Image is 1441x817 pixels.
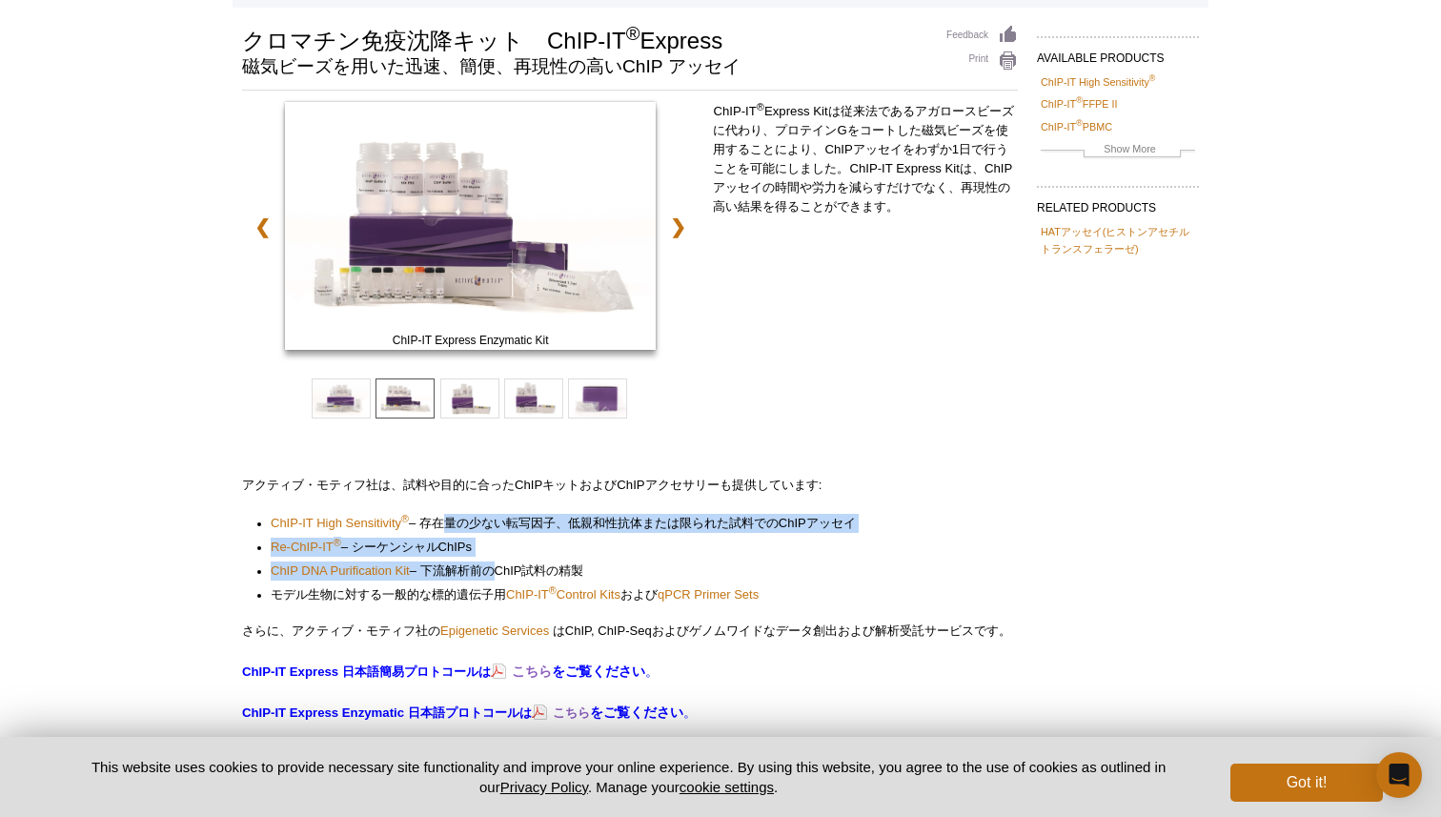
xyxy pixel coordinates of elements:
h2: 磁気ビーズを用いた迅速、簡便、再現性の高いChIP アッセイ [242,58,927,75]
span: ChIP-IT Express Enzymatic Kit [288,331,654,350]
sup: ® [757,101,764,112]
a: ❮ [242,205,283,249]
span: ChIP [779,516,806,530]
sup: ® [1149,73,1156,83]
span: qPCR Primer Sets [658,587,759,602]
a: ChIP-IT®Control Kits [506,585,620,604]
span: – シーケンシャル [341,540,472,554]
span: および [620,587,658,602]
h2: RELATED PRODUCTS [1037,186,1199,220]
span: アクティブ・モティフ社は、試料や目的に合った キットおよび アクセサリーも提供しています: [242,478,822,492]
span: ChIP DNA Purification Kit [271,563,410,578]
a: ® [401,514,409,533]
strong: こちら [553,705,590,720]
a: Print [946,51,1018,71]
a: Epigenetic Services [440,623,549,638]
h2: AVAILABLE PRODUCTS [1037,36,1199,71]
strong: ChIP-IT Express Enzymatic 日本語プロトコールは [242,705,532,720]
button: cookie settings [680,779,774,795]
strong: こちら [512,664,552,679]
span: ChIP-IT High Sensitivity [271,516,401,530]
a: Show More [1041,140,1195,162]
a: ChIP-IT High Sensitivity® [1041,73,1155,91]
a: ChIP-IT High Sensitivity [271,514,401,533]
span: をご覧ください [590,705,683,720]
span: ChIP, ChIP-Seq [565,623,652,638]
span: さらに、アクティブ・モティフ社の [242,623,440,638]
a: HATアッセイ(ヒストンアセチルトランスフェラーゼ) [1041,223,1195,257]
span: 。 [683,705,697,720]
sup: ® [334,537,341,548]
span: – 存在量の少ない転写因子、低親和性抗体または限られた試料での アッセイ [401,516,856,530]
img: ChIP-IT Express Enzymatic Kit [285,102,656,350]
a: Feedback [946,25,1018,46]
div: Open Intercom Messenger [1376,752,1422,798]
a: qPCR Primer Sets [658,585,759,604]
span: ChIP [495,563,522,578]
span: – 下流解析前の 試料の精製 [410,563,584,578]
button: Got it! [1230,764,1383,802]
span: ChIPs [438,540,472,554]
sup: ® [549,584,557,596]
sup: ® [1076,118,1083,128]
span: ChIP-IT Express Kitは従来法であるアガロースビーズに代わり、プロテインGをコートした磁気ビーズを使用することにより、ChIPアッセイをわずか1日で行うことを可能にしました。Ch... [713,104,1013,214]
span: ChIP-IT Control Kits [506,587,620,602]
span: ChIP [617,478,644,492]
span: ChIP [515,478,542,492]
a: ChIP-IT®PBMC [1041,118,1112,135]
span: は [553,623,565,638]
span: 。 [645,664,659,679]
strong: ChIP-IT Express 日本語簡易プロトコールは [242,664,491,679]
a: ❯ [658,205,699,249]
p: This website uses cookies to provide necessary site functionality and improve your online experie... [58,757,1199,797]
a: Privacy Policy [500,779,588,795]
a: Re-ChIP-IT® [271,538,341,557]
span: Re-ChIP-IT [271,540,341,554]
sup: ® [401,513,409,524]
sup: ® [626,23,640,44]
span: をご覧ください [552,664,645,679]
a: こちら [532,704,590,722]
a: ChIP DNA Purification Kit [271,562,410,581]
a: ChIP-IT Express Enzymatic Kit [285,102,656,356]
h1: クロマチン免疫沈降キット ChIP-IT Express [242,25,927,53]
span: およびゲノムワイドなデータ創出および解析受託サービスです。 [652,623,1011,638]
span: モデル生物に対する一般的な標的遺伝子用 [271,587,506,602]
a: ChIP-IT®FFPE II [1041,95,1117,112]
a: こちら [491,662,552,681]
sup: ® [1076,96,1083,106]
